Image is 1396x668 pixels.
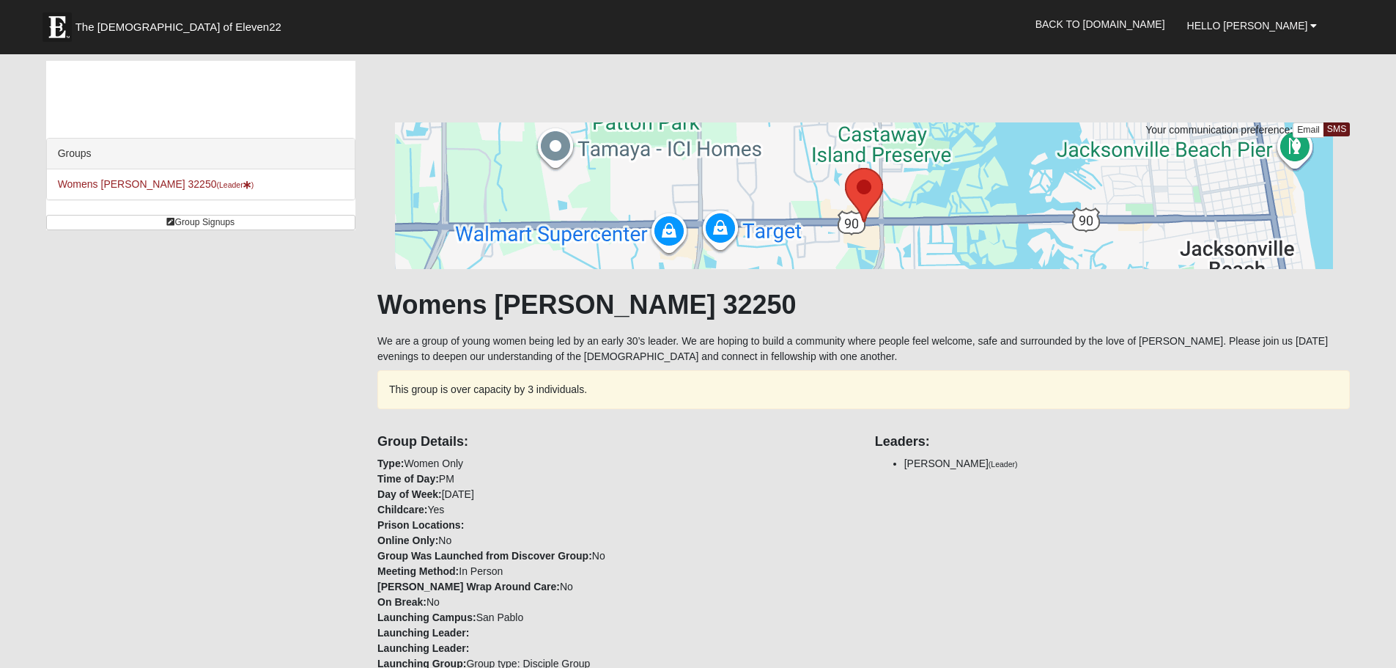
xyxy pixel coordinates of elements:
strong: [PERSON_NAME] Wrap Around Care: [377,581,560,592]
li: [PERSON_NAME] [904,456,1351,471]
strong: Time of Day: [377,473,439,485]
small: (Leader) [989,460,1018,469]
strong: Type: [377,458,404,469]
div: This group is over capacity by 3 individuals. [377,370,1350,409]
h1: Womens [PERSON_NAME] 32250 [377,289,1350,320]
a: Womens [PERSON_NAME] 32250(Leader) [58,178,254,190]
strong: Day of Week: [377,488,442,500]
strong: Prison Locations: [377,519,464,531]
strong: On Break: [377,596,426,608]
h4: Group Details: [377,434,853,450]
a: Back to [DOMAIN_NAME] [1024,6,1176,43]
a: SMS [1323,122,1351,136]
strong: Launching Campus: [377,612,476,623]
a: The [DEMOGRAPHIC_DATA] of Eleven22 [35,5,328,42]
h4: Leaders: [875,434,1351,450]
a: Email [1293,122,1324,138]
div: Groups [47,139,355,169]
strong: Launching Leader: [377,627,469,639]
span: The [DEMOGRAPHIC_DATA] of Eleven22 [75,20,281,34]
small: (Leader ) [216,180,254,189]
img: Eleven22 logo [43,12,72,42]
span: Hello [PERSON_NAME] [1187,20,1308,32]
strong: Childcare: [377,504,427,515]
a: Hello [PERSON_NAME] [1176,7,1329,44]
strong: Meeting Method: [377,565,459,577]
a: Group Signups [46,215,355,230]
strong: Online Only: [377,535,438,546]
strong: Group Was Launched from Discover Group: [377,550,592,562]
span: Your communication preference: [1145,124,1293,136]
